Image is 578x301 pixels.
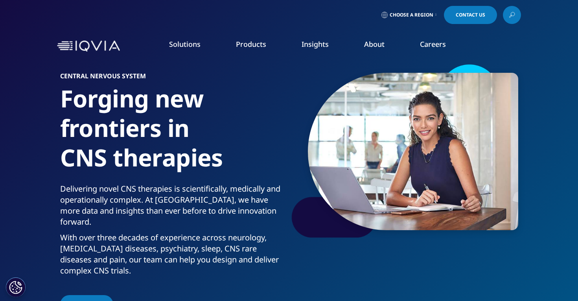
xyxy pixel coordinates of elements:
h6: Central Nervous System [60,73,286,84]
img: IQVIA Healthcare Information Technology and Pharma Clinical Research Company [57,41,120,52]
span: Choose a Region [390,12,433,18]
a: Products [236,39,266,49]
a: About [364,39,385,49]
p: Delivering novel CNS therapies is scientifically, medically and operationally complex. At [GEOGRA... [60,183,286,232]
img: 456_custom-photo_portrait-of-professional-female.jpg [308,73,518,230]
button: Cookies Settings [6,277,26,297]
h1: Forging new frontiers in CNS therapies [60,84,286,183]
a: Solutions [169,39,201,49]
a: Contact Us [444,6,497,24]
nav: Primary [123,28,521,65]
span: Contact Us [456,13,485,17]
a: Careers [420,39,446,49]
p: With over three decades of experience across neurology, [MEDICAL_DATA] diseases, psychiatry, slee... [60,232,286,281]
a: Insights [302,39,329,49]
